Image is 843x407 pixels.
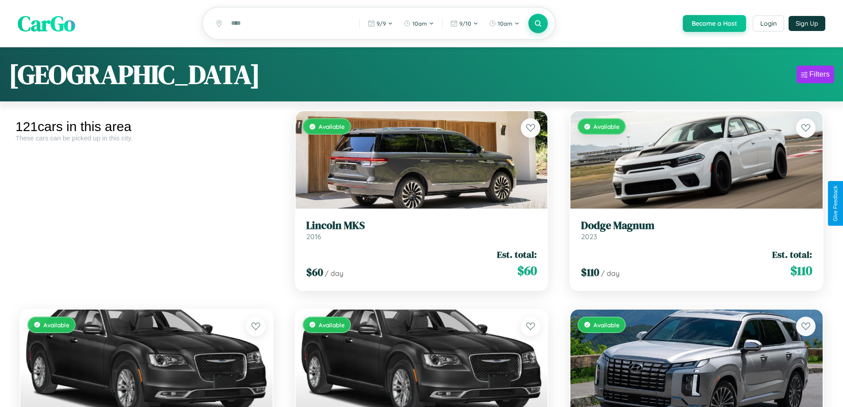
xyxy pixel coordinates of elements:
span: / day [325,269,343,278]
span: 10am [412,20,427,27]
button: 9/10 [446,16,483,31]
a: Lincoln MKS2016 [306,219,537,241]
span: / day [601,269,620,278]
div: 121 cars in this area [15,119,277,134]
h3: Lincoln MKS [306,219,537,232]
button: 10am [485,16,524,31]
span: Est. total: [497,248,537,261]
span: CarGo [18,9,75,38]
span: 2016 [306,232,321,241]
button: Sign Up [789,16,825,31]
span: $ 110 [581,265,599,279]
button: 9/9 [363,16,397,31]
span: Available [319,321,345,329]
span: 2023 [581,232,597,241]
h1: [GEOGRAPHIC_DATA] [9,56,260,93]
span: Est. total: [772,248,812,261]
button: 10am [399,16,439,31]
span: Available [319,123,345,130]
span: $ 60 [517,262,537,279]
div: Filters [809,70,830,79]
span: Available [43,321,69,329]
span: 9 / 10 [459,20,471,27]
button: Filters [797,66,834,83]
a: Dodge Magnum2023 [581,219,812,241]
span: 9 / 9 [377,20,386,27]
span: $ 60 [306,265,323,279]
div: Give Feedback [832,186,839,221]
h3: Dodge Magnum [581,219,812,232]
span: Available [593,321,620,329]
div: These cars can be picked up in this city. [15,134,277,142]
button: Become a Host [683,15,746,32]
span: $ 110 [790,262,812,279]
button: Login [753,16,784,31]
span: Available [593,123,620,130]
span: 10am [498,20,512,27]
